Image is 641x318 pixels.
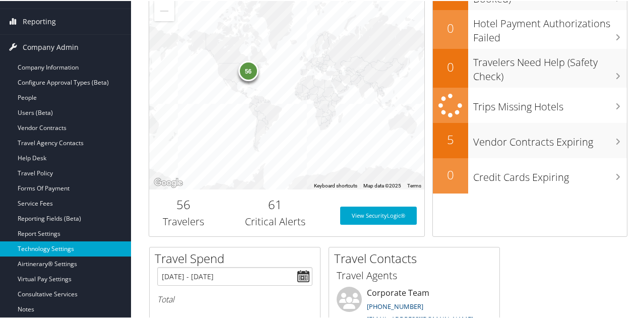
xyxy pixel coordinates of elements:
a: Open this area in Google Maps (opens a new window) [152,175,185,188]
h3: Vendor Contracts Expiring [473,129,627,148]
span: Company Admin [23,34,79,59]
h3: Travelers Need Help (Safety Check) [473,49,627,83]
h3: Critical Alerts [225,214,325,228]
a: 0Credit Cards Expiring [433,157,627,193]
h6: Total [157,293,312,304]
h2: Travel Spend [155,249,320,266]
h2: 0 [433,57,468,75]
h2: 61 [225,195,325,212]
a: Trips Missing Hotels [433,87,627,122]
h2: 5 [433,130,468,147]
a: Terms (opens in new tab) [407,182,421,187]
span: Reporting [23,8,56,33]
a: 5Vendor Contracts Expiring [433,122,627,157]
img: Google [152,175,185,188]
h2: 0 [433,19,468,36]
h3: Travel Agents [337,268,492,282]
a: 0Hotel Payment Authorizations Failed [433,9,627,48]
button: Keyboard shortcuts [314,181,357,188]
h2: 0 [433,165,468,182]
div: 56 [238,60,259,80]
h2: 56 [157,195,210,212]
a: [PHONE_NUMBER] [367,301,423,310]
h3: Credit Cards Expiring [473,164,627,183]
a: 0Travelers Need Help (Safety Check) [433,48,627,87]
span: Map data ©2025 [363,182,401,187]
h3: Hotel Payment Authorizations Failed [473,11,627,44]
h3: Trips Missing Hotels [473,94,627,113]
a: View SecurityLogic® [340,206,417,224]
h3: Travelers [157,214,210,228]
h2: Travel Contacts [334,249,499,266]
